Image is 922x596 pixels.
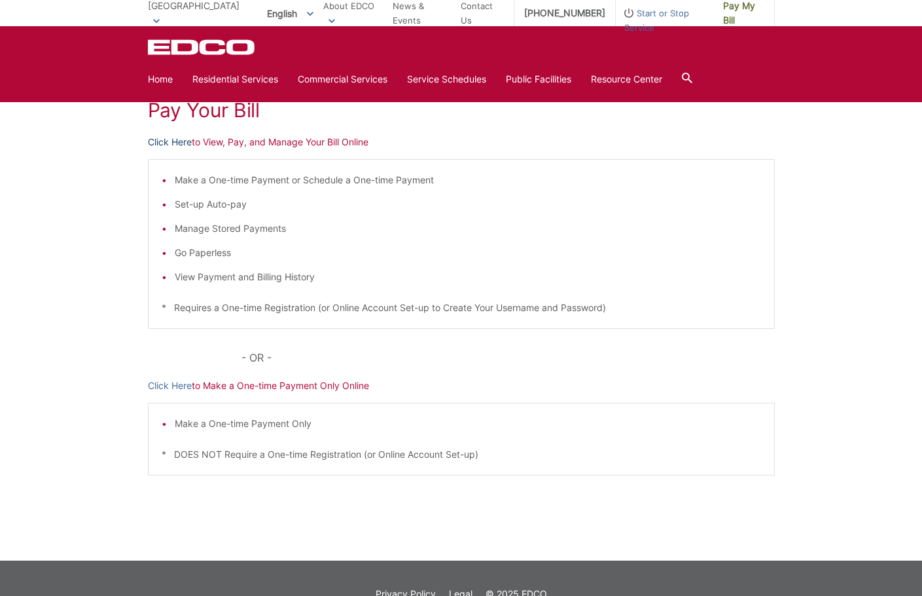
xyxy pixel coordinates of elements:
li: Make a One-time Payment or Schedule a One-time Payment [175,173,761,187]
a: Resource Center [591,72,662,86]
li: Set-up Auto-pay [175,197,761,212]
p: * Requires a One-time Registration (or Online Account Set-up to Create Your Username and Password) [162,301,761,315]
h1: Pay Your Bill [148,98,775,122]
span: English [257,3,323,24]
a: Service Schedules [407,72,486,86]
a: Home [148,72,173,86]
a: Click Here [148,379,192,393]
a: Commercial Services [298,72,387,86]
a: Click Here [148,135,192,149]
a: Residential Services [192,72,278,86]
li: Make a One-time Payment Only [175,417,761,431]
a: Public Facilities [506,72,571,86]
p: to View, Pay, and Manage Your Bill Online [148,135,775,149]
a: EDCD logo. Return to the homepage. [148,39,257,55]
li: Manage Stored Payments [175,221,761,236]
p: to Make a One-time Payment Only Online [148,379,775,393]
li: Go Paperless [175,246,761,260]
li: View Payment and Billing History [175,270,761,284]
p: * DOES NOT Require a One-time Registration (or Online Account Set-up) [162,447,761,462]
p: - OR - [241,348,774,367]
